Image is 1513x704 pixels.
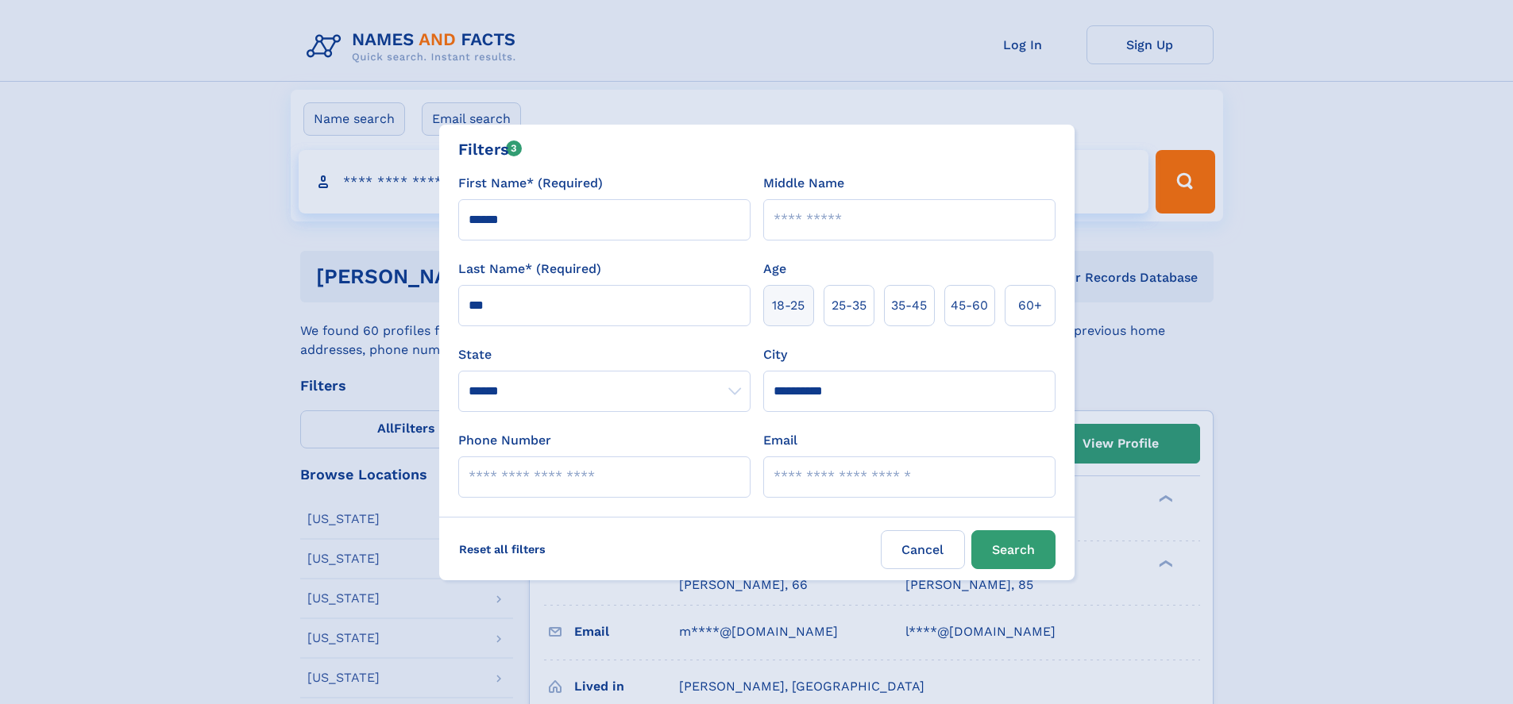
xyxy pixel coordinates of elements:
div: Filters [458,137,523,161]
span: 35‑45 [891,296,927,315]
label: Last Name* (Required) [458,260,601,279]
label: City [763,345,787,364]
span: 45‑60 [951,296,988,315]
label: Cancel [881,530,965,569]
label: Phone Number [458,431,551,450]
label: State [458,345,751,364]
label: Middle Name [763,174,844,193]
label: Email [763,431,797,450]
span: 18‑25 [772,296,805,315]
label: Reset all filters [449,530,556,568]
span: 60+ [1018,296,1042,315]
span: 25‑35 [832,296,867,315]
label: First Name* (Required) [458,174,603,193]
button: Search [971,530,1056,569]
label: Age [763,260,786,279]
